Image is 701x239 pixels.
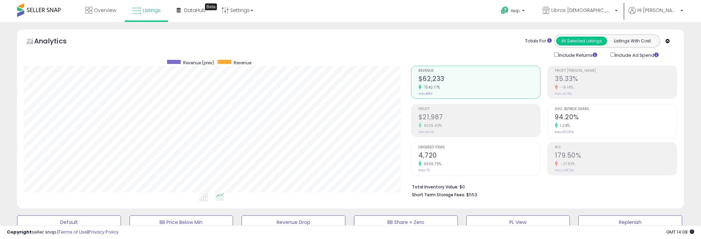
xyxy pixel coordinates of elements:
a: Privacy Policy [88,229,119,235]
small: -16.18% [558,85,574,90]
small: Prev: 248.72% [555,168,574,172]
button: BB Price Below Min [129,215,233,229]
div: seller snap | | [7,229,119,236]
span: Ordered Items [418,146,540,149]
h2: 4,720 [418,151,540,161]
div: Include Returns [549,51,605,59]
span: 2025-09-11 14:08 GMT [666,229,694,235]
span: Revenue (prev) [183,60,214,66]
span: Profit [418,107,540,111]
h2: $62,233 [418,75,540,84]
button: All Selected Listings [556,37,607,45]
span: Avg. Buybox Share [555,107,677,111]
small: 7542.77% [422,85,440,90]
small: 1.29% [558,123,570,128]
a: Terms of Use [58,229,87,235]
span: Overview [94,7,116,14]
h2: 35.33% [555,75,677,84]
b: Short Term Storage Fees: [412,192,465,198]
span: ROI [555,146,677,149]
li: $0 [412,182,672,190]
span: Revenue [418,69,540,73]
h2: 94.20% [555,113,677,122]
button: BB Share = Zero [354,215,458,229]
span: Revenue [234,60,251,66]
a: Help [495,1,532,22]
span: $553 [466,191,477,198]
button: Replenish [578,215,682,229]
button: PL View [466,215,570,229]
span: Help [511,8,520,14]
small: Prev: $814 [418,92,432,96]
small: Prev: 93.00% [555,130,574,134]
button: Revenue Drop [242,215,345,229]
span: Hi [PERSON_NAME] [637,7,678,14]
button: Default [17,215,121,229]
span: DataHub [184,7,206,14]
small: 6365.75% [422,161,442,167]
strong: Copyright [7,229,32,235]
small: Prev: 42.15% [555,92,572,96]
button: Listings With Cost [607,37,658,45]
h2: $21,987 [418,113,540,122]
b: Total Inventory Value: [412,184,458,190]
a: Hi [PERSON_NAME] [629,7,683,22]
div: Tooltip anchor [205,3,217,10]
div: Include Ad Spend [605,51,670,59]
h2: 179.50% [555,151,677,161]
span: Listings [143,7,161,14]
small: 6305.93% [422,123,442,128]
h5: Analytics [34,36,80,48]
span: Libros [DEMOGRAPHIC_DATA] [551,7,613,14]
small: Prev: 73 [418,168,430,172]
small: Prev: $343 [418,130,434,134]
small: -27.83% [558,161,575,167]
span: Profit [PERSON_NAME] [555,69,677,73]
i: Get Help [500,6,509,15]
div: Totals For [525,38,552,44]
